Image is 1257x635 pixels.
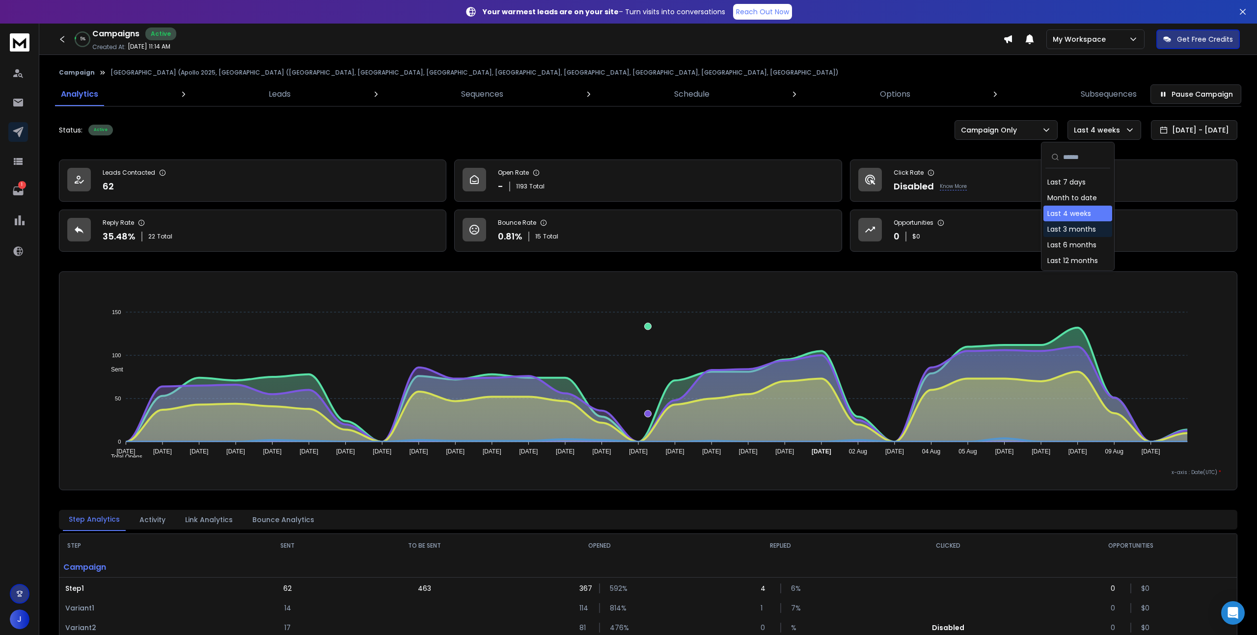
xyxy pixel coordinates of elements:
a: 1 [8,181,28,201]
p: $ 0 [912,233,920,240]
p: 62 [103,180,114,193]
a: Click RateDisabledKnow More [850,159,1237,202]
p: x-axis : Date(UTC) [75,469,1221,476]
p: 35.48 % [103,230,136,243]
h1: Campaigns [92,28,139,40]
tspan: [DATE] [336,448,355,455]
span: Total [157,233,172,240]
p: Disabled [932,623,964,633]
p: Disabled [894,180,934,193]
tspan: [DATE] [1142,448,1160,455]
p: 814 % [610,603,620,613]
p: 367 [579,583,589,593]
p: Click Rate [894,169,924,177]
th: STEP [59,534,235,557]
a: Sequences [455,82,509,106]
p: 17 [284,623,291,633]
button: Step Analytics [63,508,126,531]
tspan: [DATE] [629,448,648,455]
tspan: [DATE] [373,448,392,455]
p: $ 0 [1141,583,1151,593]
button: Activity [134,509,171,530]
p: Know More [940,183,967,190]
p: 0 [761,623,770,633]
span: 22 [148,233,155,240]
a: Opportunities0$0 [850,210,1237,252]
button: Bounce Analytics [246,509,320,530]
a: Options [874,82,916,106]
div: Month to date [1047,193,1097,203]
tspan: 150 [112,309,121,315]
p: Status: [59,125,82,135]
button: Pause Campaign [1150,84,1241,104]
span: Total [543,233,558,240]
th: REPLIED [690,534,871,557]
span: Total [529,183,545,190]
p: Reply Rate [103,219,134,227]
tspan: 09 Aug [1105,448,1123,455]
a: Bounce Rate0.81%15Total [454,210,842,252]
tspan: [DATE] [776,448,794,455]
tspan: 100 [112,352,121,358]
p: Variant 2 [65,623,229,633]
div: Last 7 days [1047,177,1086,187]
button: J [10,609,29,629]
p: 81 [579,623,589,633]
th: OPENED [509,534,690,557]
tspan: [DATE] [300,448,319,455]
p: Open Rate [498,169,529,177]
tspan: 0 [118,439,121,445]
p: Opportunities [894,219,933,227]
strong: Your warmest leads are on your site [483,7,619,17]
button: [DATE] - [DATE] [1151,120,1237,140]
tspan: [DATE] [1032,448,1051,455]
div: Last 4 weeks [1047,209,1091,218]
div: Last 6 months [1047,240,1096,250]
a: Analytics [55,82,104,106]
tspan: [DATE] [812,448,831,455]
p: 476 % [610,623,620,633]
a: Open Rate-1193Total [454,159,842,202]
p: Subsequences [1081,88,1137,100]
tspan: [DATE] [483,448,501,455]
p: 592 % [610,583,620,593]
tspan: [DATE] [703,448,721,455]
p: - [498,180,503,193]
tspan: [DATE] [153,448,172,455]
div: Open Intercom Messenger [1221,601,1245,625]
th: SENT [235,534,339,557]
p: [GEOGRAPHIC_DATA] (Apollo 2025, [GEOGRAPHIC_DATA] ([GEOGRAPHIC_DATA], [GEOGRAPHIC_DATA], [GEOGRAP... [110,69,839,77]
p: 5 % [80,36,85,42]
img: logo [10,33,29,52]
div: Last 12 months [1047,256,1098,265]
p: 114 [579,603,589,613]
span: 15 [535,233,541,240]
tspan: [DATE] [190,448,209,455]
p: 0 [894,230,900,243]
p: 4 [761,583,770,593]
p: Options [880,88,910,100]
p: 463 [418,583,431,593]
tspan: [DATE] [1068,448,1087,455]
p: 62 [283,583,292,593]
p: [DATE] 11:14 AM [128,43,170,51]
p: My Workspace [1053,34,1110,44]
tspan: 04 Aug [922,448,940,455]
div: Active [88,125,113,135]
div: Last 3 months [1047,224,1096,234]
button: Link Analytics [179,509,239,530]
th: CLICKED [871,534,1025,557]
a: Reach Out Now [733,4,792,20]
tspan: 02 Aug [849,448,867,455]
a: Leads [263,82,297,106]
tspan: [DATE] [556,448,574,455]
p: Bounce Rate [498,219,536,227]
p: 7 % [791,603,801,613]
p: Campaign Only [961,125,1021,135]
tspan: 05 Aug [959,448,977,455]
p: Step 1 [65,583,229,593]
div: Active [145,27,176,40]
tspan: [DATE] [117,448,136,455]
